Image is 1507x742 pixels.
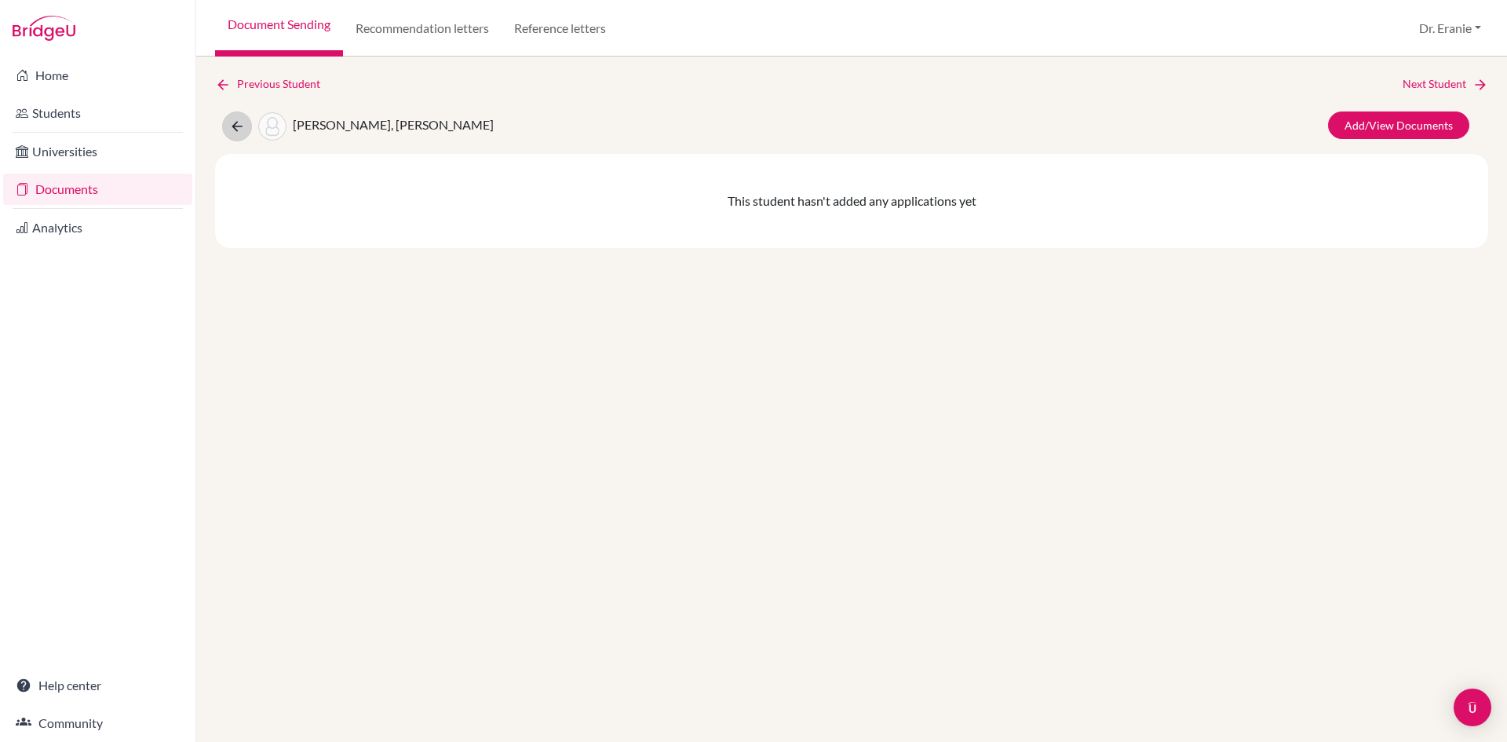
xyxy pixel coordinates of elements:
div: Open Intercom Messenger [1454,689,1491,726]
a: Home [3,60,192,91]
a: Previous Student [215,75,333,93]
span: [PERSON_NAME], [PERSON_NAME] [293,117,494,132]
a: Students [3,97,192,129]
button: Dr. Eranie [1412,13,1488,43]
img: Bridge-U [13,16,75,41]
a: Next Student [1403,75,1488,93]
a: Help center [3,670,192,701]
a: Add/View Documents [1328,111,1469,139]
a: Analytics [3,212,192,243]
a: Documents [3,174,192,205]
div: This student hasn't added any applications yet [215,154,1488,248]
a: Universities [3,136,192,167]
a: Community [3,707,192,739]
